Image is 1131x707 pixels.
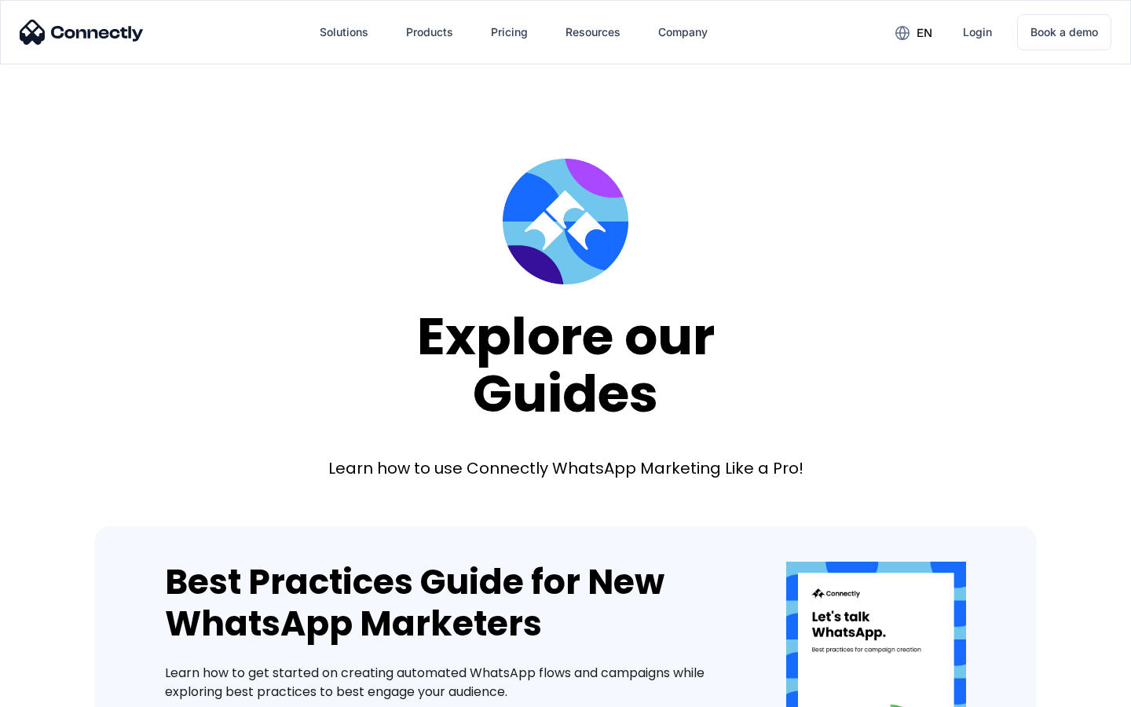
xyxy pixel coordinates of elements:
[20,20,144,45] img: Connectly Logo
[491,21,528,43] div: Pricing
[478,13,540,51] a: Pricing
[16,680,94,702] aside: Language selected: English
[658,21,708,43] div: Company
[165,664,739,702] div: Learn how to get started on creating automated WhatsApp flows and campaigns while exploring best ...
[328,457,803,479] div: Learn how to use Connectly WhatsApp Marketing Like a Pro!
[565,21,620,43] div: Resources
[165,562,739,645] div: Best Practices Guide for New WhatsApp Marketers
[406,21,453,43] div: Products
[31,680,94,702] ul: Language list
[950,13,1005,51] a: Login
[963,21,992,43] div: Login
[917,22,932,44] div: en
[1017,14,1111,50] a: Book a demo
[417,308,715,422] div: Explore our Guides
[320,21,368,43] div: Solutions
